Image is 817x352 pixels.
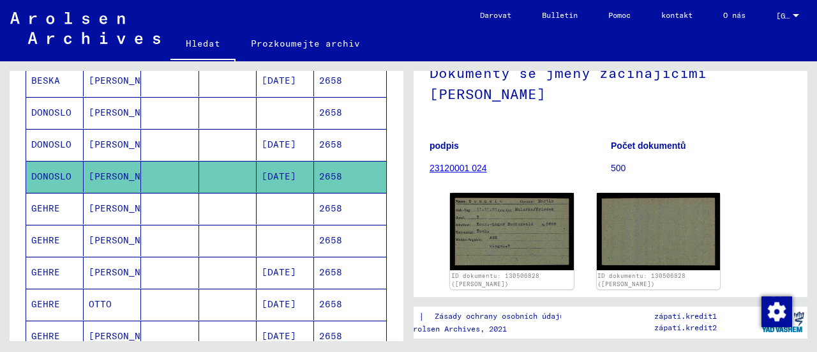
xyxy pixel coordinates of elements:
[597,272,686,288] a: ID dokumentu: 130506828 ([PERSON_NAME])
[319,298,342,310] font: 2658
[761,296,792,327] img: Změna souhlasu
[89,139,163,150] font: [PERSON_NAME]
[262,266,296,278] font: [DATE]
[661,10,693,20] font: kontakt
[450,193,574,270] img: 001.jpg
[319,139,342,150] font: 2658
[654,323,717,332] font: zápatí.kredit2
[31,298,60,310] font: GEHRE
[31,107,71,118] font: DONOSLO
[430,163,487,173] a: 23120001 024
[31,139,71,150] font: DONOSLO
[262,330,296,342] font: [DATE]
[435,311,604,321] font: Zásady ochrany osobních údajů v zápatí
[89,330,163,342] font: [PERSON_NAME]
[319,171,342,182] font: 2658
[419,310,424,322] font: |
[319,75,342,86] font: 2658
[654,311,717,321] font: zápatí.kredit1
[10,12,160,44] img: Arolsen_neg.svg
[597,193,721,270] img: 002.jpg
[319,266,342,278] font: 2658
[611,141,686,151] font: Počet dokumentů
[31,330,60,342] font: GEHRE
[759,306,807,338] img: yv_logo.png
[319,234,342,246] font: 2658
[89,298,112,310] font: OTTO
[89,75,163,86] font: [PERSON_NAME]
[31,203,60,214] font: GEHRE
[89,266,163,278] font: [PERSON_NAME]
[542,10,578,20] font: Bulletin
[430,141,459,151] font: podpis
[262,171,296,182] font: [DATE]
[89,234,163,246] font: [PERSON_NAME]
[186,38,220,49] font: Hledat
[89,203,163,214] font: [PERSON_NAME]
[480,10,511,20] font: Darovat
[31,171,71,182] font: DONOSLO
[451,272,539,288] a: ID dokumentu: 130506828 ([PERSON_NAME])
[170,28,236,61] a: Hledat
[319,203,342,214] font: 2658
[723,10,746,20] font: O nás
[31,266,60,278] font: GEHRE
[424,310,620,323] a: Zásady ochrany osobních údajů v zápatí
[31,75,60,86] font: BESKA
[319,330,342,342] font: 2658
[89,171,163,182] font: [PERSON_NAME]
[319,107,342,118] font: 2658
[611,163,626,173] font: 500
[608,10,631,20] font: Pomoc
[251,38,360,49] font: Prozkoumejte archiv
[31,234,60,246] font: GEHRE
[262,139,296,150] font: [DATE]
[262,298,296,310] font: [DATE]
[262,75,296,86] font: [DATE]
[236,28,375,59] a: Prozkoumejte archiv
[355,324,507,333] font: Copyright © Arolsen Archives, 2021
[89,107,163,118] font: [PERSON_NAME]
